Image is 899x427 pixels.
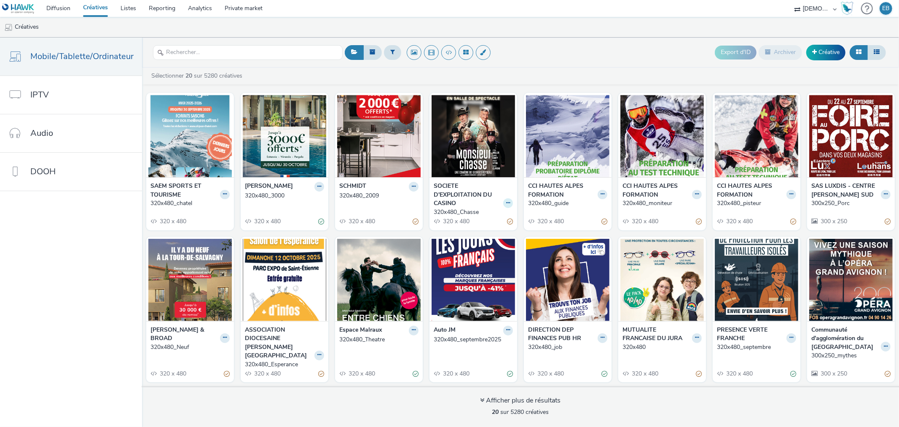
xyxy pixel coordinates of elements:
[528,199,607,208] a: 320x480_guide
[245,360,321,369] div: 320x480_Esperance
[159,370,186,378] span: 320 x 480
[717,182,784,199] strong: CCI HAUTES ALPES FORMATION
[148,95,232,177] img: 320x480_chatel visual
[623,182,690,199] strong: CCI HAUTES ALPES FORMATION
[434,208,513,216] a: 320x480_Chasse
[434,335,513,344] a: 320x480_septembre2025
[318,370,324,378] div: Partiellement valide
[631,370,658,378] span: 320 x 480
[623,199,698,208] div: 320x480_moniteur
[148,239,232,321] img: 320x480_Neuf visual
[434,182,501,208] strong: SOCIETE D'EXPLOITATION DU CASINO
[30,50,134,62] span: Mobile/Tablette/Ordinateur
[159,217,186,225] span: 320 x 480
[620,239,704,321] img: 320x480 visual
[245,192,321,200] div: 320x480_3000
[339,192,415,200] div: 320x480_2009
[806,45,845,60] a: Créative
[150,343,226,351] div: 320x480_Neuf
[715,46,757,59] button: Export d'ID
[245,360,324,369] a: 320x480_Esperance
[717,343,793,351] div: 320x480_septembre
[253,217,281,225] span: 320 x 480
[348,217,375,225] span: 320 x 480
[717,343,796,351] a: 320x480_septembre
[339,326,382,335] strong: Espace Malraux
[526,95,609,177] img: 320x480_guide visual
[883,2,890,15] div: EB
[790,370,796,378] div: Valide
[811,182,879,199] strong: SAS LUXDIS - CENTRE [PERSON_NAME] SUD
[811,351,887,360] div: 300x250_mythes
[526,239,609,321] img: 320x480_job visual
[820,217,847,225] span: 300 x 250
[885,370,891,378] div: Partiellement valide
[507,370,513,378] div: Valide
[811,199,891,208] a: 300x250_Porc
[696,370,702,378] div: Partiellement valide
[339,335,419,344] a: 320x480_Theatre
[811,326,879,351] strong: Communauté d'agglomération du [GEOGRAPHIC_DATA]
[809,95,893,177] img: 300x250_Porc visual
[339,335,415,344] div: 320x480_Theatre
[601,370,607,378] div: Valide
[528,326,596,343] strong: DIRECTION DEP FINANCES PUB HR
[850,45,868,59] button: Grille
[841,2,853,15] img: Hawk Academy
[2,3,35,14] img: undefined Logo
[820,370,847,378] span: 300 x 250
[528,199,604,208] div: 320x480_guide
[717,199,793,208] div: 320x480_pisteur
[413,217,419,226] div: Partiellement valide
[717,326,784,343] strong: PRESENCE VERTE FRANCHE
[243,239,326,321] img: 320x480_Esperance visual
[623,343,702,351] a: 320x480
[528,343,604,351] div: 320x480_job
[717,199,796,208] a: 320x480_pisteur
[492,408,499,416] strong: 20
[224,370,230,378] div: Partiellement valide
[790,217,796,226] div: Partiellement valide
[245,192,324,200] a: 320x480_3000
[413,370,419,378] div: Valide
[601,217,607,226] div: Partiellement valide
[348,370,375,378] span: 320 x 480
[442,370,470,378] span: 320 x 480
[339,182,366,192] strong: SCHMIDT
[150,199,230,208] a: 320x480_chatel
[811,199,887,208] div: 300x250_Porc
[432,95,515,177] img: 320x480_Chasse visual
[4,23,13,32] img: mobile
[337,95,421,177] img: 320x480_2009 visual
[434,335,510,344] div: 320x480_septembre2025
[841,2,857,15] a: Hawk Academy
[696,217,702,226] div: Partiellement valide
[339,192,419,200] a: 320x480_2009
[725,217,753,225] span: 320 x 480
[253,370,281,378] span: 320 x 480
[150,343,230,351] a: 320x480_Neuf
[623,343,698,351] div: 320x480
[150,199,226,208] div: 320x480_chatel
[537,370,564,378] span: 320 x 480
[867,45,886,59] button: Liste
[153,45,343,60] input: Rechercher...
[492,408,549,416] span: sur 5280 créatives
[623,326,690,343] strong: MUTUALITE FRANCAISE DU JURA
[30,165,56,178] span: DOOH
[150,326,218,343] strong: [PERSON_NAME] & BROAD
[243,95,326,177] img: 320x480_3000 visual
[528,343,607,351] a: 320x480_job
[623,199,702,208] a: 320x480_moniteur
[245,326,312,360] strong: ASSOCIATION DIOCESAINE [PERSON_NAME][GEOGRAPHIC_DATA]
[432,239,515,321] img: 320x480_septembre2025 visual
[811,351,891,360] a: 300x250_mythes
[150,182,218,199] strong: SAEM SPORTS ET TOURISME
[480,396,561,405] div: Afficher plus de résultats
[759,45,802,59] button: Archiver
[715,239,798,321] img: 320x480_septembre visual
[715,95,798,177] img: 320x480_pisteur visual
[337,239,421,321] img: 320x480_Theatre visual
[30,89,49,101] span: IPTV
